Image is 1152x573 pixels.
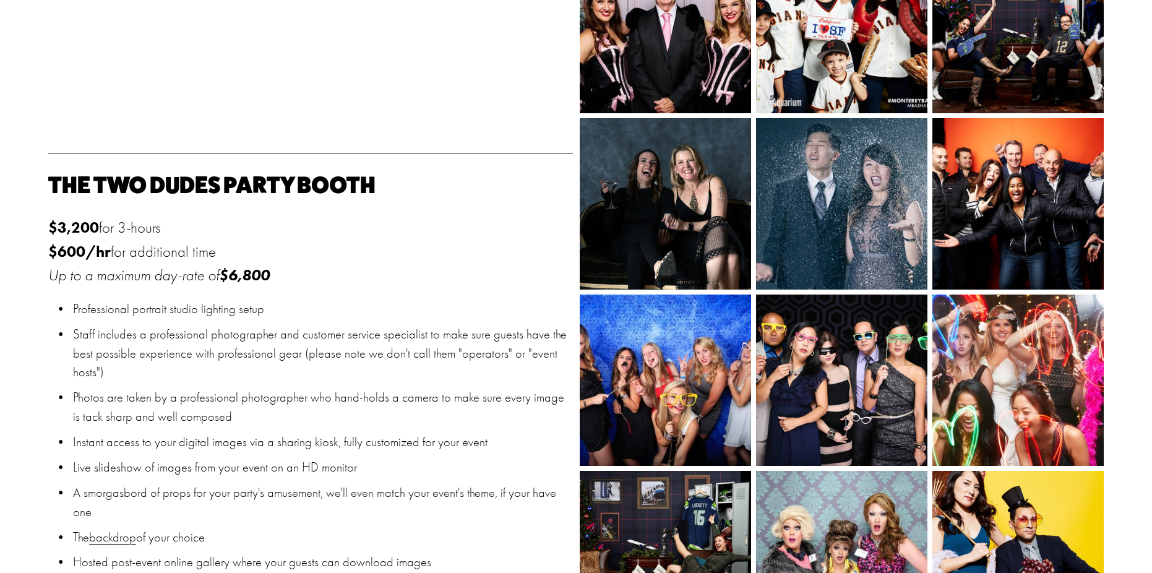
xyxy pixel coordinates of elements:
p: Live slideshow of images from your event on an HD monitor [73,459,572,478]
em: $6,800 [219,265,270,284]
a: backdrop [89,530,136,545]
p: A smorgasbord of props for your party's amusement, we'll even match your event's theme, if your h... [73,484,572,522]
p: for 3-hours for additional time [48,216,572,287]
img: 2Dudes_0186.jpg [713,295,970,466]
p: Instant access to your digital images via a sharing kiosk, fully customized for your event [73,433,572,452]
p: The of your choice [73,528,572,548]
p: Professional portrait studio lighting setup [73,300,572,319]
h2: THE TWO DUDES PARTY BOOTH [48,174,572,197]
img: Google1230339.jpg [726,118,984,290]
p: Staff includes a professional photographer and customer service specialist to make sure guests ha... [73,325,572,382]
img: Vandy_0469.jpg [565,118,794,290]
img: 2Dudes_0106.jpg [536,295,794,466]
strong: $600/hr [48,242,111,261]
img: Haley_Neil_2493.jpg [889,295,1146,466]
em: Up to a maximum day-rate of [48,267,219,284]
strong: $3,200 [48,218,99,236]
p: Photos are taken by a professional photographer who hand-holds a camera to make sure every image ... [73,389,572,426]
